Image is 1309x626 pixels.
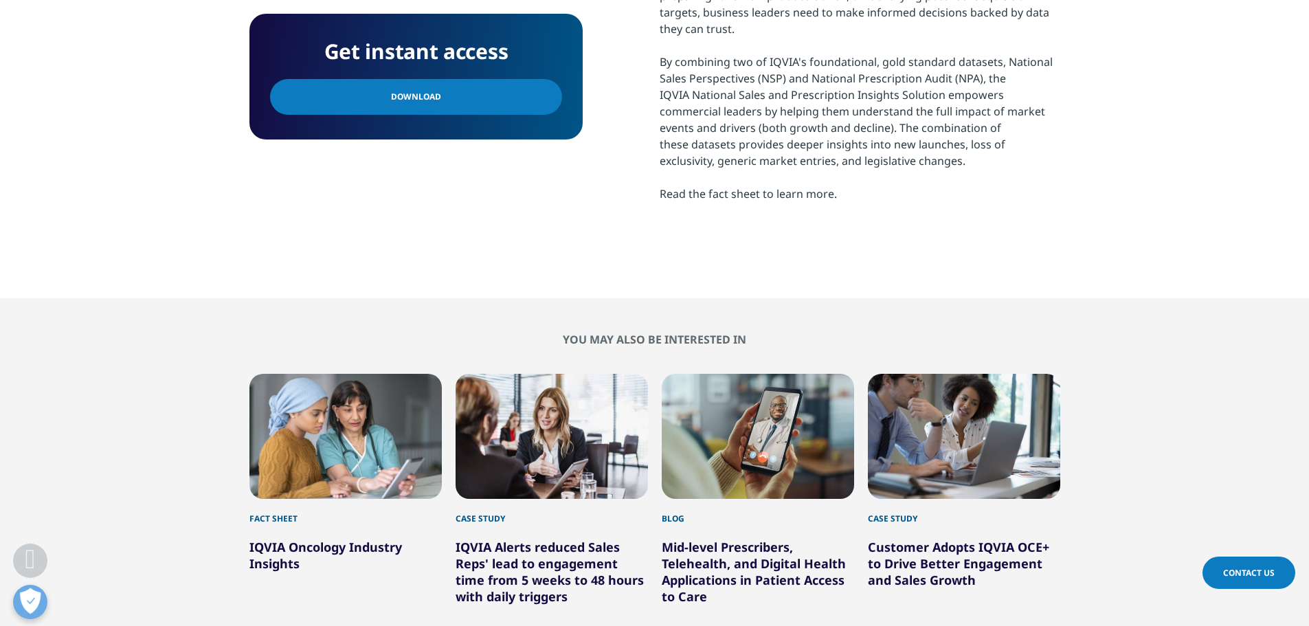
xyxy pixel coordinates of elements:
[662,499,854,525] div: Blog
[868,499,1060,525] div: Case Study
[249,499,442,525] div: Fact Sheet
[868,539,1049,588] a: Customer Adopts IQVIA OCE+ to Drive Better Engagement and Sales Growth
[662,539,846,605] a: Mid-level Prescribers, Telehealth, and Digital Health Applications in Patient Access to Care
[1223,567,1275,579] span: Contact Us
[662,374,854,605] div: 3 / 6
[456,374,648,605] div: 2 / 6
[249,374,442,605] div: 1 / 6
[456,499,648,525] div: Case Study
[270,34,562,69] h4: Get instant access
[391,89,441,104] span: Download
[1202,557,1295,589] a: Contact Us
[13,585,47,619] button: Open Preferences
[868,374,1060,605] div: 4 / 6
[456,539,644,605] a: IQVIA Alerts reduced Sales Reps' lead to engagement time from 5 weeks to 48 hours with daily trig...
[249,539,402,572] a: IQVIA Oncology Industry Insights
[249,333,1060,346] h2: You may also be interested in
[270,79,562,115] a: Download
